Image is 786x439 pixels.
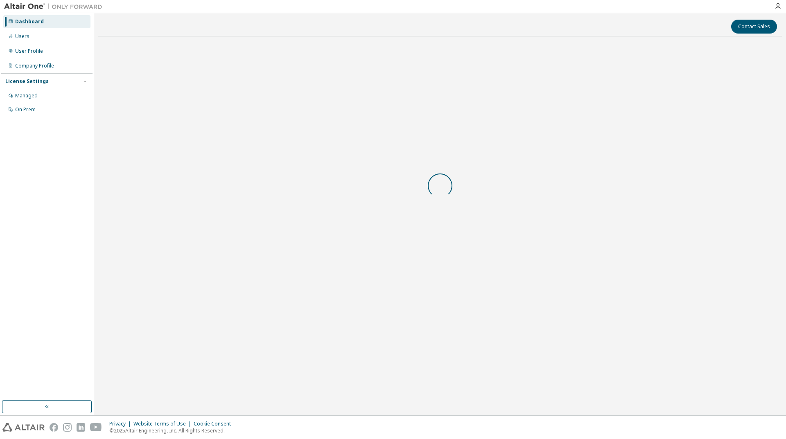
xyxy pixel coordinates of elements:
[77,423,85,432] img: linkedin.svg
[109,427,236,434] p: © 2025 Altair Engineering, Inc. All Rights Reserved.
[5,78,49,85] div: License Settings
[109,421,133,427] div: Privacy
[194,421,236,427] div: Cookie Consent
[15,33,29,40] div: Users
[133,421,194,427] div: Website Terms of Use
[4,2,106,11] img: Altair One
[15,92,38,99] div: Managed
[90,423,102,432] img: youtube.svg
[15,63,54,69] div: Company Profile
[15,18,44,25] div: Dashboard
[731,20,777,34] button: Contact Sales
[63,423,72,432] img: instagram.svg
[15,48,43,54] div: User Profile
[2,423,45,432] img: altair_logo.svg
[50,423,58,432] img: facebook.svg
[15,106,36,113] div: On Prem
